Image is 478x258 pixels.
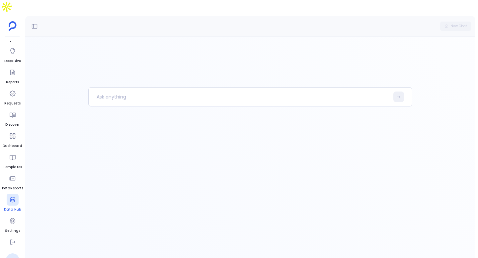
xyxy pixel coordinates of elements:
span: Settings [5,228,20,233]
a: PetaReports [2,172,23,191]
a: Data Hub [4,194,21,212]
a: Deep Dive [4,45,21,64]
a: Settings [5,215,20,233]
a: Requests [4,88,21,106]
span: Deep Dive [4,58,21,64]
span: Data Hub [4,207,21,212]
a: Discover [5,109,20,127]
a: Dashboard [3,130,22,149]
span: Templates [3,164,22,170]
a: Templates [3,151,22,170]
span: Requests [4,101,21,106]
img: petavue logo [9,21,17,31]
span: Reports [6,80,19,85]
span: Dashboard [3,143,22,149]
a: Reports [6,66,19,85]
span: PetaReports [2,186,23,191]
span: Discover [5,122,20,127]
